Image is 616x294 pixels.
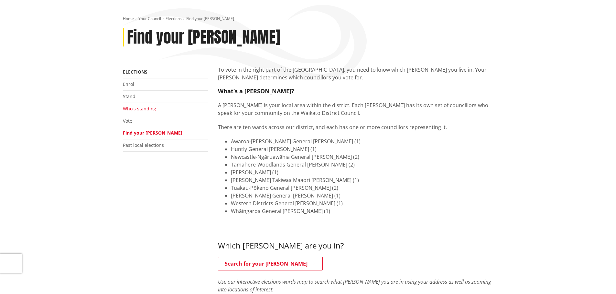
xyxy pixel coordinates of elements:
li: [PERSON_NAME] (1) [231,168,493,176]
a: Search for your [PERSON_NAME] [218,257,323,270]
li: Tuakau-Pōkeno General [PERSON_NAME] (2) [231,184,493,192]
h1: Find your [PERSON_NAME] [127,28,280,47]
span: Find your [PERSON_NAME] [186,16,234,21]
li: Awaroa-[PERSON_NAME] General [PERSON_NAME] (1) [231,137,493,145]
h3: Which [PERSON_NAME] are you in? [218,241,493,250]
li: Western Districts General [PERSON_NAME] (1) [231,199,493,207]
li: Whāingaroa General [PERSON_NAME] (1) [231,207,493,215]
li: Tamahere-Woodlands General [PERSON_NAME] (2) [231,161,493,168]
a: Enrol [123,81,134,87]
p: There are ten wards across our district, and each has one or more councillors representing it. [218,123,493,131]
li: Newcastle-Ngāruawāhia General [PERSON_NAME] (2) [231,153,493,161]
a: Your Council [138,16,161,21]
li: [PERSON_NAME] Takiwaa Maaori [PERSON_NAME] (1) [231,176,493,184]
em: Use our interactive elections wards map to search what [PERSON_NAME] you are in using your addres... [218,278,491,293]
li: Huntly General [PERSON_NAME] (1) [231,145,493,153]
span: To vote in the right part of the [GEOGRAPHIC_DATA], you need to know which [PERSON_NAME] you live... [218,66,487,81]
nav: breadcrumb [123,16,493,22]
a: Elections [166,16,182,21]
p: A [PERSON_NAME] is your local area within the district. Each [PERSON_NAME] has its own set of cou... [218,101,493,117]
a: Past local elections [123,142,164,148]
strong: What’s a [PERSON_NAME]? [218,87,294,95]
a: Home [123,16,134,21]
a: Stand [123,93,135,99]
li: [PERSON_NAME] General [PERSON_NAME] (1) [231,192,493,199]
a: Who's standing [123,106,156,112]
iframe: Messenger Launcher [586,267,610,290]
a: Elections [123,69,147,75]
a: Find your [PERSON_NAME] [123,130,182,136]
a: Vote [123,118,132,124]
